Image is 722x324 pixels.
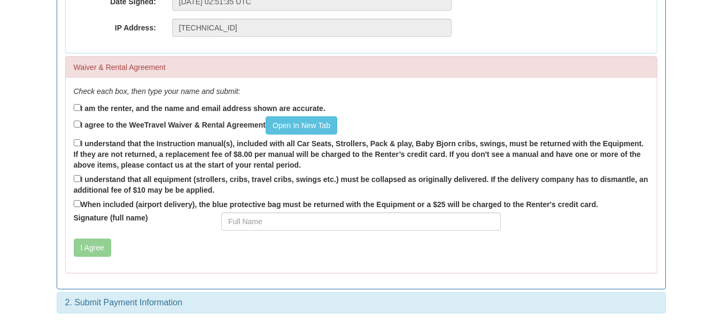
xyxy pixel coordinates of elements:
label: Signature (full name) [66,212,214,223]
input: When included (airport delivery), the blue protective bag must be returned with the Equipment or ... [74,200,81,207]
label: I agree to the WeeTravel Waiver & Rental Agreement [74,116,337,135]
input: I understand that the Instruction manual(s), included with all Car Seats, Strollers, Pack & play,... [74,139,81,146]
label: IP Address: [66,19,164,33]
button: I Agree [74,239,111,257]
input: I am the renter, and the name and email address shown are accurate. [74,104,81,111]
a: Open In New Tab [266,116,337,135]
input: I understand that all equipment (strollers, cribs, travel cribs, swings etc.) must be collapsed a... [74,175,81,182]
label: I understand that the Instruction manual(s), included with all Car Seats, Strollers, Pack & play,... [74,137,649,170]
input: I agree to the WeeTravel Waiver & Rental AgreementOpen In New Tab [74,121,81,128]
div: Waiver & Rental Agreement [66,57,657,78]
label: I am the renter, and the name and email address shown are accurate. [74,102,325,114]
em: Check each box, then type your name and submit: [74,87,240,96]
label: When included (airport delivery), the blue protective bag must be returned with the Equipment or ... [74,198,599,210]
h3: 2. Submit Payment Information [65,298,657,307]
label: I understand that all equipment (strollers, cribs, travel cribs, swings etc.) must be collapsed a... [74,173,649,195]
input: Full Name [221,212,501,231]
